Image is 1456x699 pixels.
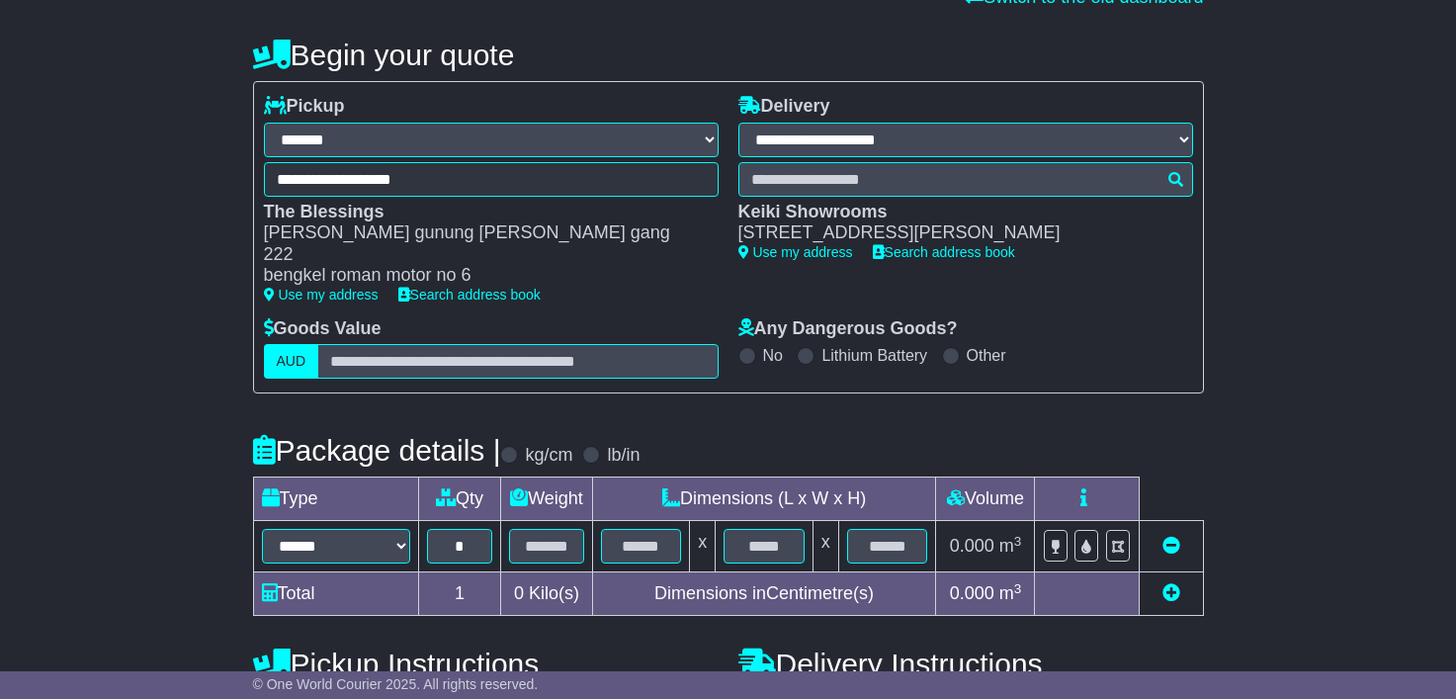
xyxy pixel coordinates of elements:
label: No [763,346,783,365]
sup: 3 [1014,534,1022,549]
div: [PERSON_NAME] gunung [PERSON_NAME] gang 222 [264,222,699,265]
label: lb/in [607,445,640,467]
label: Delivery [738,96,830,118]
label: Any Dangerous Goods? [738,318,958,340]
td: Dimensions (L x W x H) [592,478,936,521]
td: Weight [501,478,592,521]
label: kg/cm [525,445,572,467]
label: AUD [264,344,319,379]
span: m [999,536,1022,556]
a: Search address book [398,287,541,303]
div: [STREET_ADDRESS][PERSON_NAME] [738,222,1173,244]
span: © One World Courier 2025. All rights reserved. [253,676,539,692]
span: 0.000 [950,583,994,603]
td: Total [253,572,418,616]
td: Volume [936,478,1035,521]
span: 0 [514,583,524,603]
div: Keiki Showrooms [738,202,1173,223]
span: 0.000 [950,536,994,556]
label: Other [967,346,1006,365]
a: Remove this item [1162,536,1180,556]
td: Type [253,478,418,521]
div: bengkel roman motor no 6 [264,265,699,287]
td: 1 [418,572,501,616]
span: m [999,583,1022,603]
a: Use my address [738,244,853,260]
sup: 3 [1014,581,1022,596]
a: Use my address [264,287,379,303]
td: x [690,521,716,572]
h4: Package details | [253,434,501,467]
h4: Begin your quote [253,39,1204,71]
div: The Blessings [264,202,699,223]
h4: Delivery Instructions [738,648,1204,680]
label: Goods Value [264,318,382,340]
td: Qty [418,478,501,521]
label: Lithium Battery [821,346,927,365]
h4: Pickup Instructions [253,648,719,680]
a: Add new item [1162,583,1180,603]
td: Kilo(s) [501,572,592,616]
a: Search address book [873,244,1015,260]
td: Dimensions in Centimetre(s) [592,572,936,616]
td: x [813,521,838,572]
label: Pickup [264,96,345,118]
